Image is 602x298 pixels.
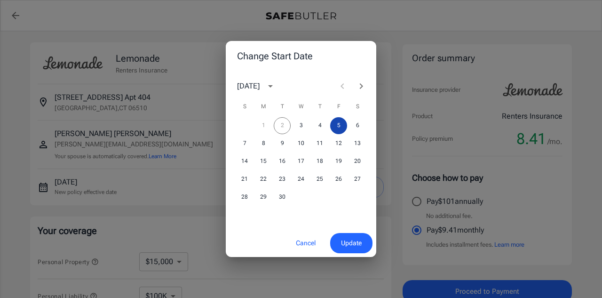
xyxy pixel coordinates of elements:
[236,153,253,170] button: 14
[349,97,366,116] span: Saturday
[237,81,260,92] div: [DATE]
[293,135,309,152] button: 10
[262,78,278,94] button: calendar view is open, switch to year view
[311,171,328,188] button: 25
[330,153,347,170] button: 19
[293,153,309,170] button: 17
[349,171,366,188] button: 27
[255,97,272,116] span: Monday
[349,153,366,170] button: 20
[274,135,291,152] button: 9
[255,153,272,170] button: 15
[311,97,328,116] span: Thursday
[330,97,347,116] span: Friday
[293,171,309,188] button: 24
[352,77,371,96] button: Next month
[311,117,328,134] button: 4
[285,233,326,253] button: Cancel
[236,135,253,152] button: 7
[255,135,272,152] button: 8
[226,41,376,71] h2: Change Start Date
[274,153,291,170] button: 16
[236,171,253,188] button: 21
[293,97,309,116] span: Wednesday
[236,189,253,206] button: 28
[341,237,362,249] span: Update
[330,117,347,134] button: 5
[330,171,347,188] button: 26
[330,233,372,253] button: Update
[293,117,309,134] button: 3
[311,135,328,152] button: 11
[255,171,272,188] button: 22
[255,189,272,206] button: 29
[311,153,328,170] button: 18
[274,171,291,188] button: 23
[274,189,291,206] button: 30
[236,97,253,116] span: Sunday
[349,117,366,134] button: 6
[274,97,291,116] span: Tuesday
[330,135,347,152] button: 12
[349,135,366,152] button: 13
